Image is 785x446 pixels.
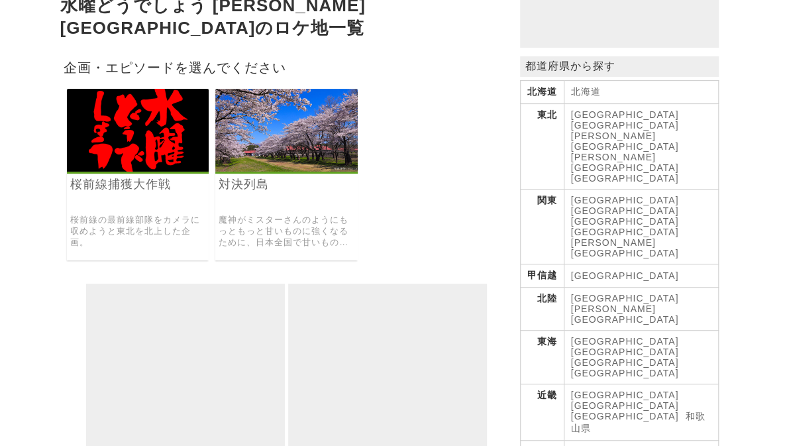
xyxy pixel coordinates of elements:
a: [PERSON_NAME][GEOGRAPHIC_DATA] [571,304,679,325]
th: 北海道 [520,81,564,104]
a: [GEOGRAPHIC_DATA] [571,227,679,237]
a: [PERSON_NAME][GEOGRAPHIC_DATA] [571,131,679,152]
th: 北陸 [520,288,564,331]
a: [GEOGRAPHIC_DATA] [571,336,679,347]
a: [PERSON_NAME] [571,237,656,248]
p: 都道府県から探す [520,56,719,77]
a: [GEOGRAPHIC_DATA] [571,216,679,227]
th: 東北 [520,104,564,190]
a: 対決列島 [219,177,354,192]
a: [GEOGRAPHIC_DATA] [571,109,679,120]
a: [GEOGRAPHIC_DATA] [571,368,679,378]
a: [GEOGRAPHIC_DATA] [571,205,679,216]
a: 水曜どうでしょう 桜前線捕獲大作戦 [67,162,209,174]
a: 水曜どうでしょう 対決列島 〜the battle of sweets〜 [215,162,358,174]
th: 近畿 [520,384,564,441]
img: 水曜どうでしょう 桜前線捕獲大作戦 [67,89,209,172]
a: 北海道 [571,86,601,97]
a: [GEOGRAPHIC_DATA] [571,173,679,184]
a: [GEOGRAPHIC_DATA] [571,400,679,411]
th: 関東 [520,190,564,264]
th: 甲信越 [520,264,564,288]
a: [GEOGRAPHIC_DATA] [571,390,679,400]
a: 桜前線の最前線部隊をカメラに収めようと東北を北上した企画。 [70,215,206,248]
a: [GEOGRAPHIC_DATA] [571,357,679,368]
h2: 企画・エピソードを選んでください [60,56,513,79]
th: 東海 [520,331,564,384]
a: [GEOGRAPHIC_DATA] [571,120,679,131]
a: [PERSON_NAME][GEOGRAPHIC_DATA] [571,152,679,173]
a: [GEOGRAPHIC_DATA] [571,293,679,304]
a: 魔神がミスターさんのようにもっともっと甘いものに強くなるために、日本全国で甘いもの対決を繰り広げた企画。 [219,215,354,248]
a: 桜前線捕獲大作戦 [70,177,206,192]
a: [GEOGRAPHIC_DATA] [571,248,679,258]
a: [GEOGRAPHIC_DATA] [571,270,679,281]
a: [GEOGRAPHIC_DATA] [571,411,679,421]
a: [GEOGRAPHIC_DATA] [571,347,679,357]
img: 水曜どうでしょう 対決列島 〜the battle of sweets〜 [215,89,358,172]
a: [GEOGRAPHIC_DATA] [571,195,679,205]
